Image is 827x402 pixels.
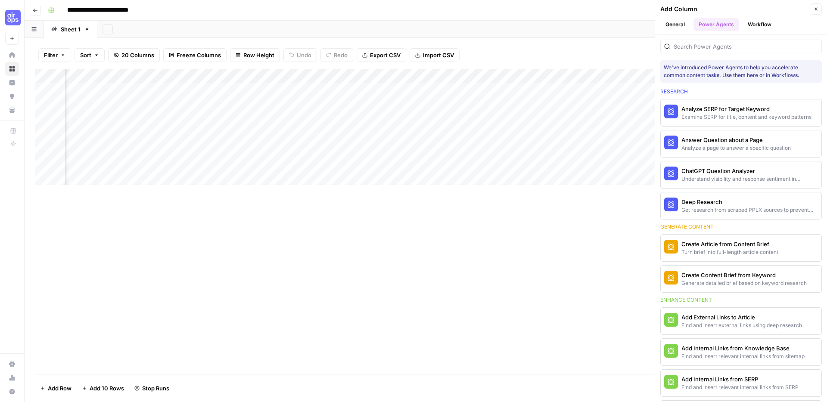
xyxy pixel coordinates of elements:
[681,383,799,391] div: Find and insert relevant internal links from SERP
[5,371,19,385] a: Usage
[410,48,460,62] button: Import CSV
[75,48,105,62] button: Sort
[320,48,353,62] button: Redo
[661,370,821,396] button: Add Internal Links from SERPFind and insert relevant internal links from SERP
[44,21,97,38] a: Sheet 1
[5,7,19,28] button: Workspace: AirOps U Cohort 1
[681,105,811,113] div: Analyze SERP for Target Keyword
[5,48,19,62] a: Home
[423,51,454,59] span: Import CSV
[661,308,821,334] button: Add External Links to ArticleFind and insert external links using deep research
[681,375,799,383] div: Add Internal Links from SERP
[297,51,311,59] span: Undo
[230,48,280,62] button: Row Height
[661,130,821,157] button: Answer Question about a PageAnalyze a page to answer a specific question
[35,381,77,395] button: Add Row
[5,76,19,90] a: Insights
[681,322,802,329] div: Find and insert external links using deep research
[661,339,821,365] button: Add Internal Links from Knowledge BaseFind and insert relevant internal links from sitemap
[38,48,71,62] button: Filter
[90,384,124,393] span: Add 10 Rows
[681,344,805,353] div: Add Internal Links from Knowledge Base
[661,192,821,219] button: Deep ResearchGet research from scraped PPLX sources to prevent source [MEDICAL_DATA]
[660,18,690,31] button: General
[44,51,58,59] span: Filter
[5,90,19,103] a: Opportunities
[108,48,160,62] button: 20 Columns
[5,10,21,25] img: AirOps U Cohort 1 Logo
[660,223,822,231] div: Generate content
[177,51,221,59] span: Freeze Columns
[77,381,129,395] button: Add 10 Rows
[661,99,821,126] button: Analyze SERP for Target KeywordExamine SERP for title, content and keyword patterns
[660,88,822,96] div: Research
[661,161,821,188] button: ChatGPT Question AnalyzerUnderstand visibility and response sentiment in ChatGPT
[5,385,19,399] button: Help + Support
[664,64,818,79] div: We've introduced Power Agents to help you accelerate common content tasks. Use them here or in Wo...
[681,144,791,152] div: Analyze a page to answer a specific question
[163,48,227,62] button: Freeze Columns
[681,271,807,279] div: Create Content Brief from Keyword
[681,113,811,121] div: Examine SERP for title, content and keyword patterns
[283,48,317,62] button: Undo
[334,51,348,59] span: Redo
[681,167,818,175] div: ChatGPT Question Analyzer
[681,248,778,256] div: Turn brief into full-length article content
[660,296,822,304] div: Enhance content
[5,62,19,76] a: Browse
[681,136,791,144] div: Answer Question about a Page
[681,279,807,287] div: Generate detailed brief based on keyword research
[681,240,778,248] div: Create Article from Content Brief
[661,266,821,292] button: Create Content Brief from KeywordGenerate detailed brief based on keyword research
[61,25,81,34] div: Sheet 1
[5,103,19,117] a: Your Data
[681,353,805,360] div: Find and insert relevant internal links from sitemap
[243,51,274,59] span: Row Height
[5,357,19,371] a: Settings
[48,384,72,393] span: Add Row
[681,198,818,206] div: Deep Research
[674,42,818,51] input: Search Power Agents
[681,206,818,214] div: Get research from scraped PPLX sources to prevent source [MEDICAL_DATA]
[80,51,91,59] span: Sort
[121,51,154,59] span: 20 Columns
[370,51,401,59] span: Export CSV
[129,381,174,395] button: Stop Runs
[681,175,818,183] div: Understand visibility and response sentiment in ChatGPT
[661,235,821,261] button: Create Article from Content BriefTurn brief into full-length article content
[693,18,739,31] button: Power Agents
[357,48,406,62] button: Export CSV
[142,384,169,393] span: Stop Runs
[743,18,777,31] button: Workflow
[681,313,802,322] div: Add External Links to Article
